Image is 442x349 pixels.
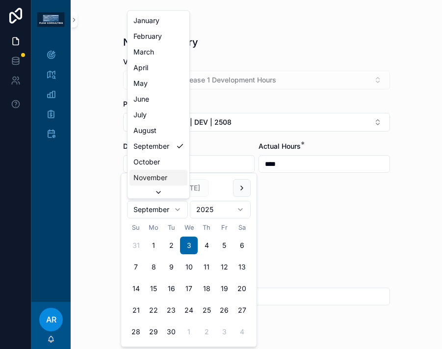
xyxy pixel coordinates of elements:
[133,126,156,135] span: August
[133,141,169,151] span: September
[133,31,162,41] span: February
[133,110,147,120] span: July
[133,63,148,73] span: April
[133,16,159,26] span: January
[133,94,149,104] span: June
[133,173,167,183] span: November
[133,157,160,167] span: October
[133,79,148,88] span: May
[133,47,154,57] span: March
